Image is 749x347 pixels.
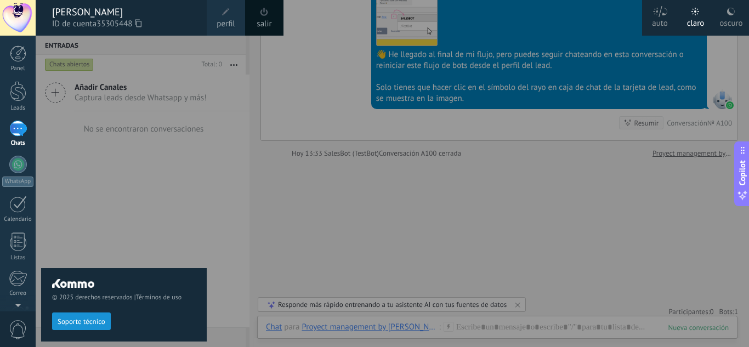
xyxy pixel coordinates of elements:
span: Copilot [737,160,748,185]
span: Soporte técnico [58,318,105,326]
a: Términos de uso [136,293,181,302]
div: Chats [2,140,34,147]
div: [PERSON_NAME] [52,6,196,18]
div: Panel [2,65,34,72]
span: 35305448 [97,18,141,30]
a: salir [257,18,271,30]
div: claro [687,7,705,36]
div: Correo [2,290,34,297]
div: Listas [2,254,34,261]
div: WhatsApp [2,177,33,187]
button: Soporte técnico [52,312,111,330]
div: Calendario [2,216,34,223]
a: Soporte técnico [52,317,111,325]
div: oscuro [719,7,742,36]
span: © 2025 derechos reservados | [52,293,196,302]
div: auto [652,7,668,36]
div: Leads [2,105,34,112]
span: perfil [217,18,235,30]
span: ID de cuenta [52,18,196,30]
